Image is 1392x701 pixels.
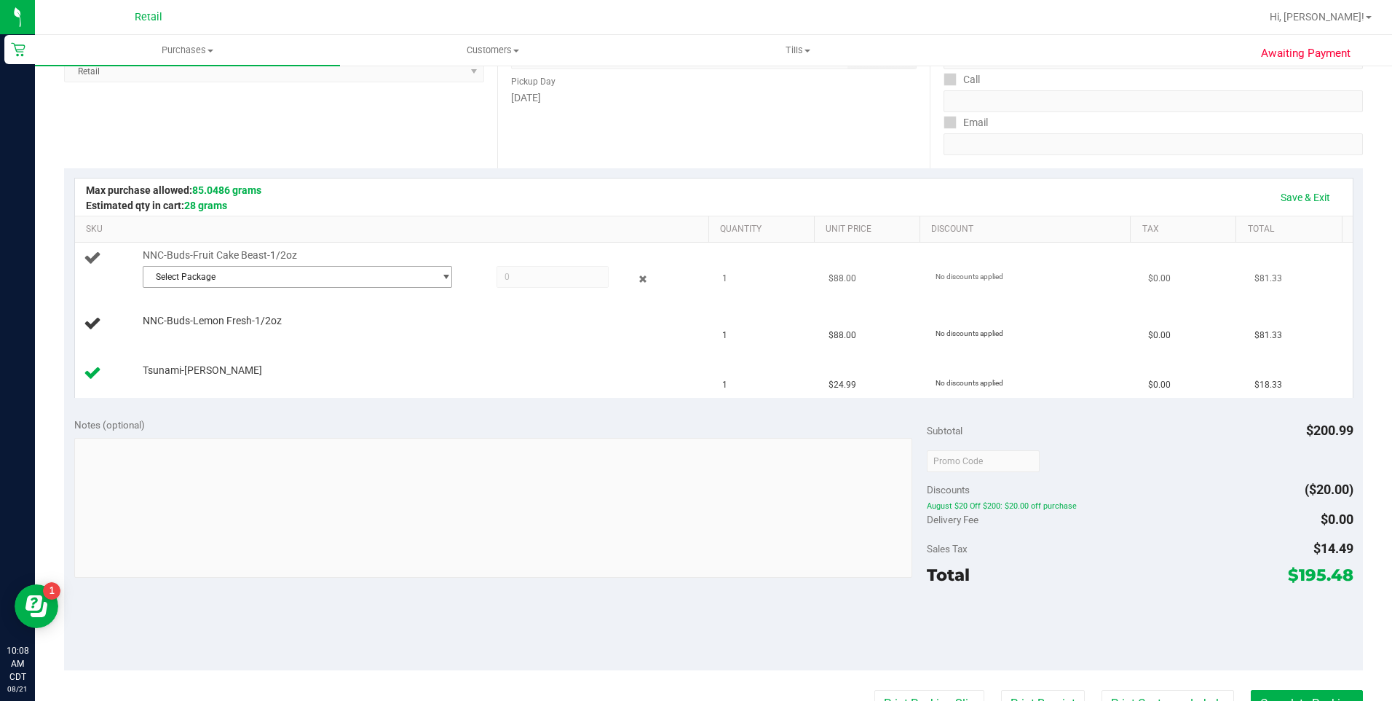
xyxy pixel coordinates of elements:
[433,267,451,287] span: select
[826,224,914,235] a: Unit Price
[43,582,60,600] iframe: Resource center unread badge
[936,273,1003,281] span: No discounts applied
[135,11,162,23] span: Retail
[1313,541,1353,556] span: $14.49
[184,200,227,211] span: 28 grams
[1148,329,1171,342] span: $0.00
[143,364,262,377] span: Tsunami-[PERSON_NAME]
[1148,272,1171,286] span: $0.00
[511,75,555,88] label: Pickup Day
[936,379,1003,387] span: No discounts applied
[936,329,1003,337] span: No discounts applied
[1254,378,1282,392] span: $18.33
[35,44,340,57] span: Purchases
[7,644,28,684] p: 10:08 AM CDT
[927,425,962,436] span: Subtotal
[35,35,340,66] a: Purchases
[15,584,58,628] iframe: Resource center
[143,267,434,287] span: Select Package
[11,42,25,57] inline-svg: Retail
[511,90,917,106] div: [DATE]
[927,477,970,503] span: Discounts
[829,329,856,342] span: $88.00
[1261,45,1351,62] span: Awaiting Payment
[722,329,727,342] span: 1
[927,565,970,585] span: Total
[1254,329,1282,342] span: $81.33
[1148,378,1171,392] span: $0.00
[143,248,297,262] span: NNC-Buds-Fruit Cake Beast-1/2oz
[1306,423,1353,438] span: $200.99
[829,272,856,286] span: $88.00
[1271,185,1340,210] a: Save & Exit
[340,35,645,66] a: Customers
[722,378,727,392] span: 1
[646,35,951,66] a: Tills
[192,184,261,196] span: 85.0486 grams
[1288,565,1353,585] span: $195.48
[944,90,1363,112] input: Format: (999) 999-9999
[86,224,703,235] a: SKU
[86,184,261,196] span: Max purchase allowed:
[927,450,1040,472] input: Promo Code
[927,501,1353,512] span: August $20 Off $200: $20.00 off purchase
[86,200,227,211] span: Estimated qty in cart:
[722,272,727,286] span: 1
[1270,11,1364,23] span: Hi, [PERSON_NAME]!
[931,224,1125,235] a: Discount
[74,419,145,431] span: Notes (optional)
[341,44,644,57] span: Customers
[829,378,856,392] span: $24.99
[1254,272,1282,286] span: $81.33
[720,224,808,235] a: Quantity
[143,314,282,328] span: NNC-Buds-Lemon Fresh-1/2oz
[1305,482,1353,497] span: ($20.00)
[944,69,980,90] label: Call
[927,543,968,555] span: Sales Tax
[1321,512,1353,527] span: $0.00
[646,44,950,57] span: Tills
[927,514,978,525] span: Delivery Fee
[1248,224,1336,235] a: Total
[1142,224,1230,235] a: Tax
[944,112,988,133] label: Email
[7,684,28,694] p: 08/21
